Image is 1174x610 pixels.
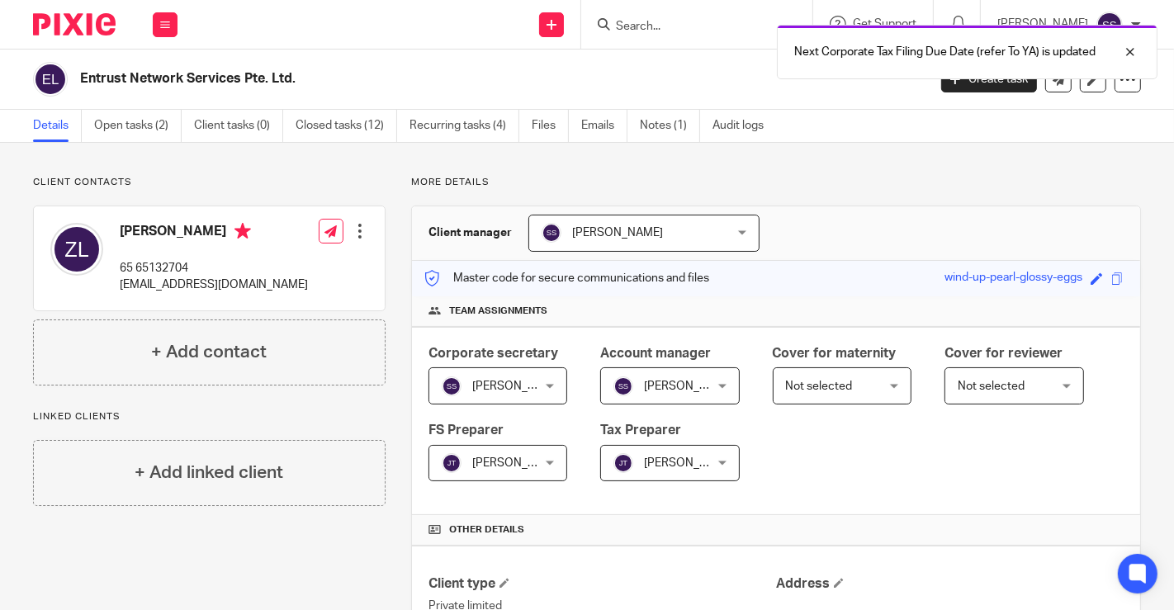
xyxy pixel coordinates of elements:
div: wind-up-pearl-glossy-eggs [944,269,1082,288]
p: Client contacts [33,176,386,189]
p: Linked clients [33,410,386,423]
span: Other details [449,523,524,537]
a: Open tasks (2) [94,110,182,142]
span: [PERSON_NAME] [644,381,735,392]
img: svg%3E [442,453,462,473]
p: More details [411,176,1141,189]
a: Emails [581,110,627,142]
span: Not selected [958,381,1025,392]
a: Create task [941,66,1037,92]
a: Closed tasks (12) [296,110,397,142]
span: Account manager [600,347,711,360]
span: FS Preparer [428,423,504,437]
a: Recurring tasks (4) [409,110,519,142]
img: svg%3E [1096,12,1123,38]
img: svg%3E [613,453,633,473]
span: Not selected [786,381,853,392]
p: [EMAIL_ADDRESS][DOMAIN_NAME] [120,277,308,293]
a: Notes (1) [640,110,700,142]
a: Details [33,110,82,142]
h4: Client type [428,575,776,593]
img: Pixie [33,13,116,35]
img: svg%3E [50,223,103,276]
p: Master code for secure communications and files [424,270,709,286]
span: [PERSON_NAME] [472,457,563,469]
span: [PERSON_NAME] [572,227,663,239]
span: Cover for reviewer [944,347,1063,360]
span: Corporate secretary [428,347,558,360]
span: Cover for maternity [773,347,897,360]
img: svg%3E [442,376,462,396]
h2: Entrust Network Services Pte. Ltd. [80,70,749,87]
a: Files [532,110,569,142]
a: Audit logs [712,110,776,142]
img: svg%3E [33,62,68,97]
h4: + Add linked client [135,460,283,485]
h3: Client manager [428,225,512,241]
img: svg%3E [542,223,561,243]
p: 65 65132704 [120,260,308,277]
span: [PERSON_NAME] [644,457,735,469]
h4: [PERSON_NAME] [120,223,308,244]
i: Primary [234,223,251,239]
h4: Address [776,575,1124,593]
a: Client tasks (0) [194,110,283,142]
span: Team assignments [449,305,547,318]
h4: + Add contact [151,339,267,365]
img: svg%3E [613,376,633,396]
span: Tax Preparer [600,423,681,437]
span: [PERSON_NAME] [472,381,563,392]
p: Next Corporate Tax Filing Due Date (refer To YA) is updated [794,44,1096,60]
